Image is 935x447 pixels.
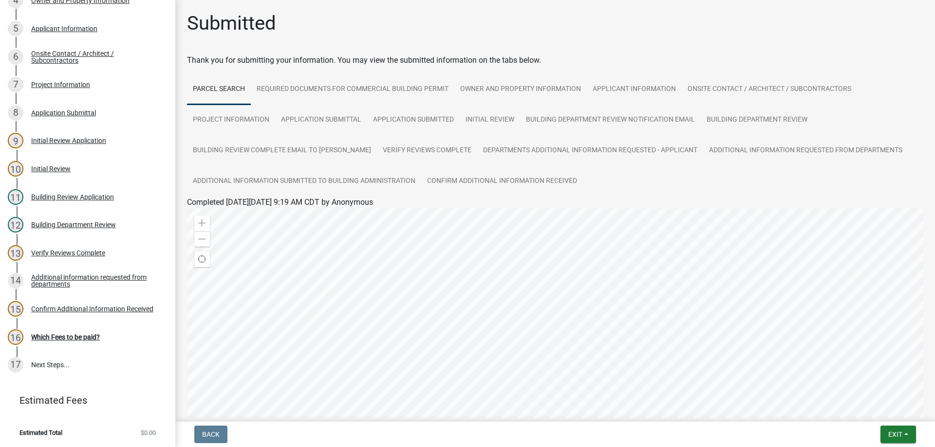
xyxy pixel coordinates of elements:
[477,135,703,166] a: Departments Additional Information Requested - Applicant
[31,109,96,116] div: Application Submittal
[31,81,90,88] div: Project Information
[8,21,23,36] div: 5
[187,12,276,35] h1: Submitted
[194,251,210,267] div: Find my location
[701,105,813,136] a: Building Department Review
[421,166,583,197] a: Confirm Additional Information Received
[8,357,23,373] div: 17
[8,301,23,317] div: 15
[520,105,701,136] a: Building Department Review Notification Email
[31,50,160,64] div: Onsite Contact / Architect / Subcontractors
[367,105,460,136] a: Application Submitted
[31,194,114,200] div: Building Review Application
[194,215,210,231] div: Zoom in
[587,74,682,105] a: Applicant Information
[187,74,251,105] a: Parcel search
[8,77,23,92] div: 7
[202,430,220,438] span: Back
[275,105,367,136] a: Application Submittal
[187,105,275,136] a: Project Information
[251,74,454,105] a: Required Documents for Commercial Building Permit
[194,231,210,247] div: Zoom out
[888,430,902,438] span: Exit
[31,137,106,144] div: Initial Review Application
[19,429,62,436] span: Estimated Total
[8,161,23,177] div: 10
[31,250,105,256] div: Verify Reviews Complete
[8,49,23,65] div: 6
[194,426,227,443] button: Back
[187,135,377,166] a: Building Review Complete Email to [PERSON_NAME]
[31,334,100,340] div: Which Fees to be paid?
[8,329,23,345] div: 16
[703,135,908,166] a: Additional information requested from departments
[141,429,156,436] span: $0.00
[682,74,857,105] a: Onsite Contact / Architect / Subcontractors
[8,105,23,121] div: 8
[8,189,23,205] div: 11
[31,25,97,32] div: Applicant Information
[460,105,520,136] a: Initial Review
[454,74,587,105] a: Owner and Property Information
[880,426,916,443] button: Exit
[187,197,373,207] span: Completed [DATE][DATE] 9:19 AM CDT by Anonymous
[187,166,421,197] a: Additional Information submitted to Building Administration
[187,54,923,66] div: Thank you for submitting your information. You may view the submitted information on the tabs below.
[8,273,23,288] div: 14
[8,217,23,232] div: 12
[8,391,160,410] a: Estimated Fees
[31,221,116,228] div: Building Department Review
[31,165,71,172] div: Initial Review
[8,245,23,261] div: 13
[8,133,23,148] div: 9
[377,135,477,166] a: Verify Reviews Complete
[31,305,153,312] div: Confirm Additional Information Received
[31,274,160,287] div: Additional information requested from departments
